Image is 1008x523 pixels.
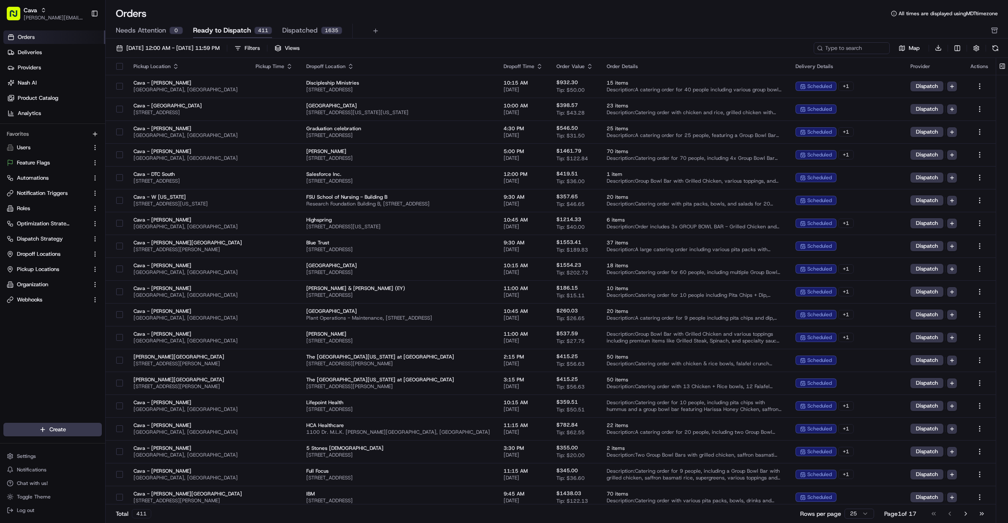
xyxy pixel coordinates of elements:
span: [STREET_ADDRESS] [306,269,490,276]
span: $932.30 [556,79,578,86]
button: Organization [3,278,102,291]
span: Cava - W [US_STATE] [133,194,242,200]
span: 18 items [607,262,782,269]
div: Actions [970,63,989,70]
span: Nash AI [18,79,37,87]
span: Tip: $202.73 [556,269,588,276]
span: [STREET_ADDRESS] [306,337,490,344]
span: [STREET_ADDRESS] [133,178,242,184]
span: [DATE] [504,383,543,390]
span: [DATE] [504,246,543,253]
div: + 1 [838,150,854,159]
button: Refresh [989,42,1001,54]
span: Description: A catering order for 20 people, including two Group Bowl Bars with grilled chicken a... [607,429,782,435]
a: Orders [3,30,105,44]
span: [PERSON_NAME][GEOGRAPHIC_DATA] [133,353,242,360]
span: Views [285,44,300,52]
span: [DATE] [504,86,543,93]
span: [STREET_ADDRESS][PERSON_NAME] [133,360,242,367]
span: 12:00 PM [504,171,543,178]
span: Cava - [GEOGRAPHIC_DATA] [133,102,242,109]
span: 11:00 AM [504,331,543,337]
span: [STREET_ADDRESS][US_STATE] [306,223,490,230]
span: [STREET_ADDRESS][PERSON_NAME] [133,383,242,390]
span: $260.03 [556,307,578,314]
button: Dispatch [910,492,943,502]
span: Log out [17,507,34,514]
div: 0 [169,27,183,34]
span: FSU School of Nursing - Building B [306,194,490,200]
span: Users [17,144,30,151]
span: Dropoff Locations [17,250,60,258]
button: Dropoff Locations [3,247,102,261]
button: Dispatch [910,264,943,274]
button: Pickup Locations [3,263,102,276]
span: [STREET_ADDRESS] [306,132,490,139]
span: [GEOGRAPHIC_DATA], [GEOGRAPHIC_DATA] [133,429,242,435]
span: [STREET_ADDRESS][PERSON_NAME] [306,360,490,367]
span: 15 items [607,79,782,86]
span: Cava - [PERSON_NAME] [133,331,242,337]
span: 20 items [607,308,782,315]
span: Description: Catering order for 60 people, including multiple Group Bowl Bars with various protei... [607,269,782,276]
span: 9:30 AM [504,194,543,200]
span: [DATE] [504,109,543,116]
button: Create [3,423,102,436]
a: Automations [7,174,88,182]
span: [GEOGRAPHIC_DATA], [GEOGRAPHIC_DATA] [133,86,242,93]
span: $355.00 [556,444,578,451]
span: [GEOGRAPHIC_DATA], [GEOGRAPHIC_DATA] [133,223,242,230]
span: [STREET_ADDRESS] [133,109,242,116]
span: Tip: $56.63 [556,383,585,390]
button: Dispatch [910,469,943,479]
button: Cava[PERSON_NAME][EMAIL_ADDRESS][DOMAIN_NAME] [3,3,87,24]
span: 5 Stones [DEMOGRAPHIC_DATA] [306,445,490,452]
span: scheduled [807,288,832,295]
button: Feature Flags [3,156,102,170]
span: $1461.79 [556,148,581,154]
span: Tip: $36.00 [556,178,585,185]
a: Deliveries [3,46,105,59]
button: Dispatch [910,104,943,114]
span: Cava - [PERSON_NAME] [133,125,242,132]
span: 9:30 AM [504,239,543,246]
button: Dispatch [910,332,943,342]
span: [STREET_ADDRESS] [306,406,490,413]
span: [GEOGRAPHIC_DATA], [GEOGRAPHIC_DATA] [133,132,242,139]
span: 10:00 AM [504,102,543,109]
span: 22 items [607,422,782,429]
span: The [GEOGRAPHIC_DATA][US_STATE] at [GEOGRAPHIC_DATA] [306,376,490,383]
button: [PERSON_NAME][EMAIL_ADDRESS][DOMAIN_NAME] [24,14,84,21]
div: + 1 [838,287,854,296]
span: 1100 Dr. M.L.K. [PERSON_NAME][GEOGRAPHIC_DATA], [GEOGRAPHIC_DATA] [306,429,490,435]
span: 50 items [607,376,782,383]
button: Dispatch [910,127,943,137]
span: scheduled [807,151,832,158]
span: Webhooks [17,296,42,304]
button: Chat with us! [3,477,102,489]
span: Ready to Dispatch [193,25,251,36]
span: [PERSON_NAME][GEOGRAPHIC_DATA] [133,376,242,383]
button: Dispatch [910,309,943,320]
span: 20 items [607,194,782,200]
a: Providers [3,61,105,74]
span: Description: Catering order for 10 people, including pita chips with hummus and a group bowl bar ... [607,399,782,413]
button: Dispatch Strategy [3,232,102,246]
span: Cava - [PERSON_NAME][GEOGRAPHIC_DATA] [133,239,242,246]
span: Tip: $40.00 [556,224,585,230]
span: $186.15 [556,285,578,291]
span: Description: Group Bowl Bar with Grilled Chicken and various toppings including premium items lik... [607,331,782,344]
button: Filters [231,42,264,54]
button: Notification Triggers [3,186,102,200]
div: + 1 [838,310,854,319]
span: Description: Catering order with pita packs, bowls, and salads for 20 people including garlic chi... [607,200,782,207]
span: 23 items [607,102,782,109]
span: Tip: $50.00 [556,87,585,93]
a: Notification Triggers [7,189,88,197]
span: 25 items [607,125,782,132]
span: [GEOGRAPHIC_DATA] [306,308,490,315]
span: 11:00 AM [504,285,543,292]
div: Order Details [607,63,782,70]
span: $1554.23 [556,262,581,268]
span: Product Catalog [18,94,58,102]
